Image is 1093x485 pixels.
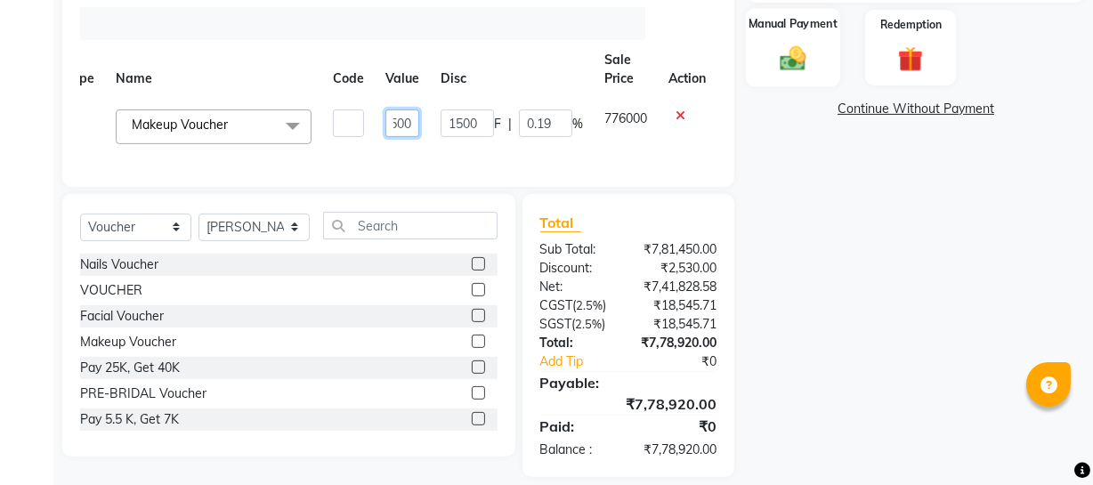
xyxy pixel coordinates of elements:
div: ₹18,545.71 [628,315,730,334]
span: SGST [540,316,572,332]
div: ₹18,545.71 [628,296,730,315]
th: Action [658,40,717,99]
div: VOUCHER [80,281,142,300]
span: 2.5% [577,298,603,312]
div: Nails Voucher [80,255,158,274]
div: Pay 25K, Get 40K [80,359,180,377]
div: ( ) [527,296,628,315]
span: Total [540,214,581,232]
th: Type [54,40,105,99]
div: Payable: [527,372,731,393]
div: Total: [527,334,628,352]
div: ₹7,78,920.00 [527,393,731,415]
span: | [508,115,512,133]
a: x [228,117,236,133]
a: Add Tip [527,352,645,371]
div: ₹7,81,450.00 [628,240,730,259]
a: Continue Without Payment [751,100,1081,118]
div: ₹7,78,920.00 [628,441,730,459]
img: _gift.svg [890,44,931,75]
div: ₹0 [628,416,730,437]
th: Disc [430,40,594,99]
th: Value [375,40,430,99]
span: F [494,115,501,133]
div: ₹0 [645,352,730,371]
div: Net: [527,278,628,296]
div: PRE-BRIDAL Voucher [80,384,206,403]
div: Makeup Voucher [80,333,176,352]
div: Facial Voucher [80,307,164,326]
span: Makeup Voucher [132,117,228,133]
div: Sub Total: [527,240,628,259]
span: 776000 [604,110,647,126]
div: Pay 5.5 K, Get 7K [80,410,179,429]
div: Balance : [527,441,628,459]
label: Redemption [880,17,942,33]
div: Discount: [527,259,628,278]
div: ₹2,530.00 [628,259,730,278]
div: ( ) [527,315,628,334]
div: ₹7,78,920.00 [627,334,730,352]
td: V [54,99,105,155]
span: % [572,115,583,133]
th: Code [322,40,375,99]
span: 2.5% [576,317,603,331]
img: _cash.svg [772,43,814,73]
input: Search [323,212,498,239]
th: Name [105,40,322,99]
div: Paid: [527,416,628,437]
label: Manual Payment [749,15,838,32]
span: CGST [540,297,573,313]
div: ₹7,41,828.58 [628,278,730,296]
th: Sale Price [594,40,658,99]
